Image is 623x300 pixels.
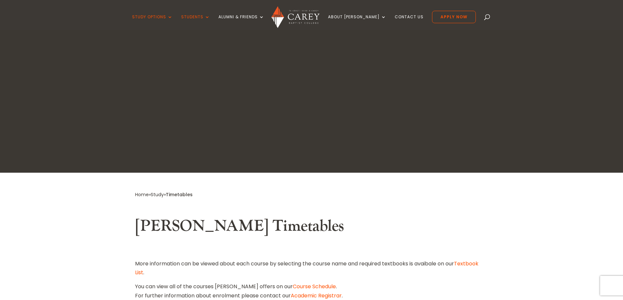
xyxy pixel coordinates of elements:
[291,292,342,299] a: Academic Registrar
[135,259,488,282] p: More information can be viewed about each course by selecting the course name and required textbo...
[293,283,336,290] a: Course Schedule
[218,15,264,30] a: Alumni & Friends
[135,191,193,198] span: » »
[166,191,193,198] span: Timetables
[135,191,149,198] a: Home
[395,15,424,30] a: Contact Us
[135,217,488,239] h2: [PERSON_NAME] Timetables
[432,11,476,23] a: Apply Now
[135,282,488,300] p: You can view all of the courses [PERSON_NAME] offers on our . For further information about enrol...
[181,15,210,30] a: Students
[151,191,164,198] a: Study
[271,6,320,28] img: Carey Baptist College
[328,15,386,30] a: About [PERSON_NAME]
[132,15,173,30] a: Study Options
